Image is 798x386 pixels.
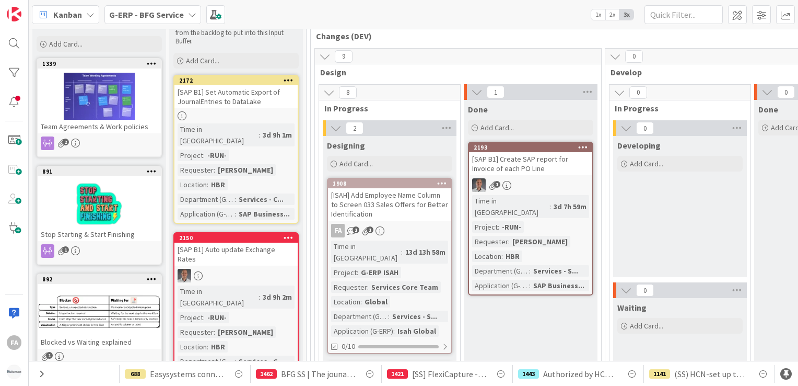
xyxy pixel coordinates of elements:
[529,265,531,277] span: :
[649,369,670,379] div: 1141
[174,76,298,108] div: 2172[SAP B1] Set Automatic Export of JournalEntries to DataLake
[353,226,359,233] span: 1
[236,194,286,205] div: Services - C...
[617,302,647,313] span: Waiting
[178,194,234,205] div: Department (G-ERP)
[205,150,229,161] div: -RUN-
[178,326,214,338] div: Requester
[342,341,355,352] span: 0/10
[109,9,184,20] b: G-ERP - BFG Service
[393,325,395,337] span: :
[346,122,363,134] span: 2
[259,129,260,141] span: :
[179,77,298,84] div: 2172
[472,195,549,218] div: Time in [GEOGRAPHIC_DATA]
[501,251,503,262] span: :
[630,159,663,168] span: Add Card...
[387,369,408,379] div: 1421
[335,50,353,63] span: 9
[503,251,522,262] div: HBR
[333,180,451,187] div: 1908
[531,280,587,291] div: SAP Business...
[42,276,161,283] div: 892
[174,243,298,266] div: [SAP B1] Auto update Exchange Rates
[207,179,208,190] span: :
[636,284,654,297] span: 0
[472,178,486,192] img: PS
[636,122,654,134] span: 0
[551,201,589,212] div: 3d 7h 59m
[412,368,486,380] span: [SS] FlexiCapture - Rights Management/Assigning Web Stations
[174,233,298,266] div: 2150[SAP B1] Auto update Exchange Rates
[367,226,373,233] span: 1
[510,236,570,247] div: [PERSON_NAME]
[260,129,295,141] div: 3d 9h 1m
[331,296,360,308] div: Location
[328,179,451,221] div: 1908[ISAH] Add Employee Name Column to Screen 033 Sales Offers for Better Identification
[401,246,403,258] span: :
[357,267,358,278] span: :
[53,8,82,21] span: Kanban
[331,267,357,278] div: Project
[499,221,524,233] div: -RUN-
[549,201,551,212] span: :
[178,341,207,353] div: Location
[543,368,617,380] span: Authorized by HCN Core Team and Key user
[469,143,592,152] div: 2193
[42,168,161,175] div: 891
[480,123,514,132] span: Add Card...
[49,39,83,49] span: Add Card...
[331,281,367,293] div: Requester
[234,194,236,205] span: :
[758,104,778,115] span: Done
[38,167,161,176] div: 891
[390,311,440,322] div: Services - S...
[178,179,207,190] div: Location
[472,251,501,262] div: Location
[395,325,439,337] div: Isah Global
[215,164,276,176] div: [PERSON_NAME]
[472,221,498,233] div: Project
[42,60,161,67] div: 1339
[619,9,633,20] span: 3x
[403,246,448,258] div: 13d 13h 58m
[487,86,504,98] span: 1
[205,312,229,323] div: -RUN-
[38,59,161,69] div: 1339
[215,326,276,338] div: [PERSON_NAME]
[617,140,661,151] span: Developing
[178,123,259,146] div: Time in [GEOGRAPHIC_DATA]
[469,152,592,175] div: [SAP B1] Create SAP report for Invoice of each PO Line
[207,341,208,353] span: :
[472,280,529,291] div: Application (G-ERP)
[236,356,286,367] div: Services - C...
[629,86,647,99] span: 0
[362,296,390,308] div: Global
[178,208,234,220] div: Application (G-ERP)
[474,144,592,151] div: 2193
[38,275,161,349] div: 892Blocked vs Waiting explained
[531,265,581,277] div: Services - S...
[605,9,619,20] span: 2x
[260,291,295,303] div: 3d 9h 2m
[203,150,205,161] span: :
[469,178,592,192] div: PS
[591,9,605,20] span: 1x
[320,67,588,77] span: Design
[7,365,21,379] img: avatar
[178,286,259,309] div: Time in [GEOGRAPHIC_DATA]
[150,368,224,380] span: Easysystems connectivity - Temp working solution
[331,325,393,337] div: Application (G-ERP)
[328,188,451,221] div: [ISAH] Add Employee Name Column to Screen 033 Sales Offers for Better Identification
[328,179,451,188] div: 1908
[208,179,228,190] div: HBR
[214,164,215,176] span: :
[777,86,795,98] span: 0
[174,233,298,243] div: 2150
[203,312,205,323] span: :
[367,281,369,293] span: :
[630,321,663,331] span: Add Card...
[234,208,236,220] span: :
[46,352,53,359] span: 1
[328,224,451,237] div: FA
